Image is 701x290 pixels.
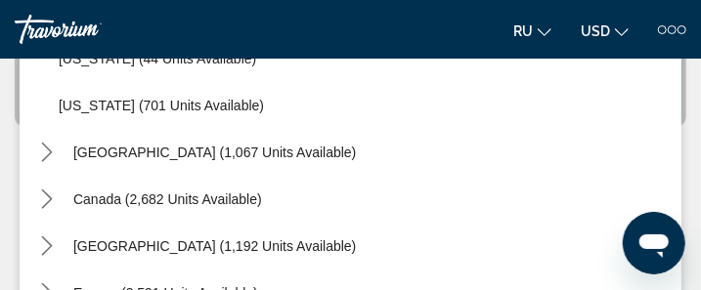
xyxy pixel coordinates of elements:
button: Toggle Canada (2,682 units available) submenu [29,183,64,217]
button: Select destination: Wisconsin (701 units available) [49,88,681,123]
button: Change language [513,17,551,45]
span: [US_STATE] (701 units available) [59,98,264,113]
button: Select destination: Canada (2,682 units available) [64,182,272,217]
button: Select destination: Caribbean & Atlantic Islands (1,192 units available) [64,228,366,264]
button: Select destination: Mexico (1,067 units available) [64,135,366,170]
span: [GEOGRAPHIC_DATA] (1,067 units available) [73,145,356,160]
a: Travorium [15,15,161,44]
span: [GEOGRAPHIC_DATA] (1,192 units available) [73,238,356,254]
button: Select destination: West Virginia (44 units available) [49,41,681,76]
span: ru [513,23,533,39]
button: Toggle Mexico (1,067 units available) submenu [29,136,64,170]
button: Change currency [581,17,629,45]
span: Canada (2,682 units available) [73,191,262,207]
iframe: Button to launch messaging window [623,212,685,274]
span: [US_STATE] (44 units available) [59,51,256,66]
button: Toggle Caribbean & Atlantic Islands (1,192 units available) submenu [29,229,64,264]
span: USD [581,23,610,39]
